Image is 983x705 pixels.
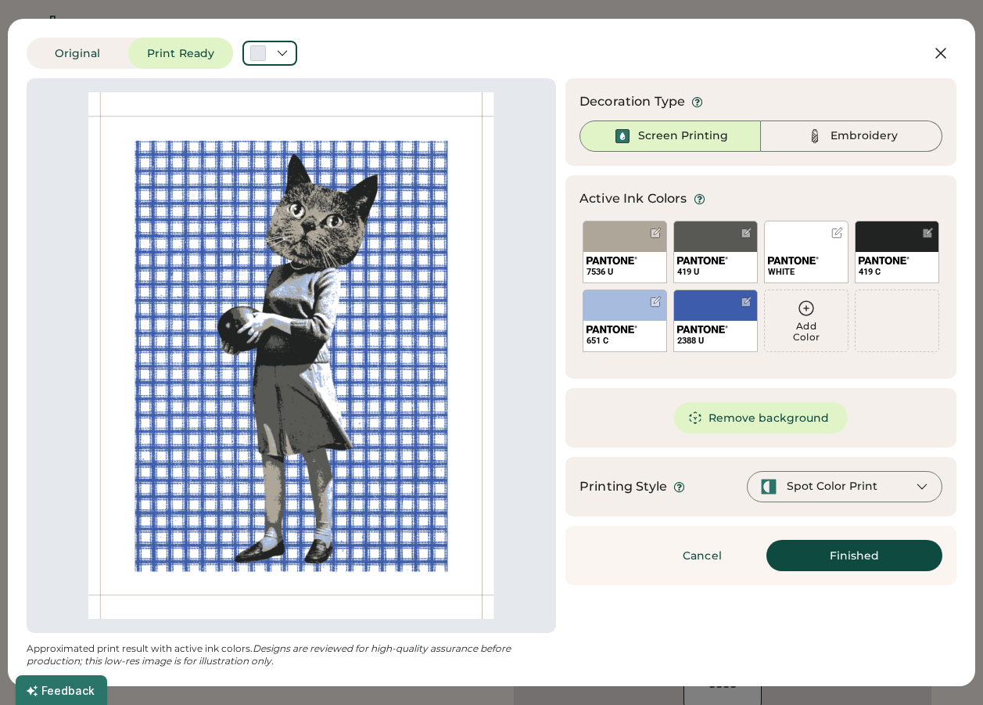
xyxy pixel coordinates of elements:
iframe: Front Chat [909,635,976,702]
button: Cancel [648,540,757,571]
img: 1024px-Pantone_logo.svg.png [677,326,728,333]
img: 1024px-Pantone_logo.svg.png [677,257,728,264]
button: Finished [766,540,942,571]
div: Approximated print result with active ink colors. [27,642,556,667]
div: WHITE [768,266,845,278]
div: Spot Color Print [787,479,877,495]
img: 1024px-Pantone_logo.svg.png [587,257,637,264]
div: 419 U [677,266,754,278]
button: Original [27,38,128,69]
div: Screen Printing [638,128,728,144]
img: 1024px-Pantone_logo.svg.png [859,257,909,264]
button: Print Ready [128,38,233,69]
img: 1024px-Pantone_logo.svg.png [768,257,819,264]
div: 7536 U [587,266,663,278]
div: Decoration Type [579,92,685,111]
img: Thread%20-%20Unselected.svg [805,127,824,146]
button: Remove background [674,402,848,433]
div: Printing Style [579,477,667,496]
div: Embroidery [831,128,898,144]
div: 2388 U [677,335,754,347]
img: spot-color-green.svg [760,478,777,495]
img: Ink%20-%20Selected.svg [613,127,632,146]
div: Add Color [765,321,848,343]
div: 419 C [859,266,935,278]
img: 1024px-Pantone_logo.svg.png [587,326,637,333]
div: Active Ink Colors [579,189,687,208]
div: 651 C [587,335,663,347]
em: Designs are reviewed for high-quality assurance before production; this low-res image is for illu... [27,642,513,667]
